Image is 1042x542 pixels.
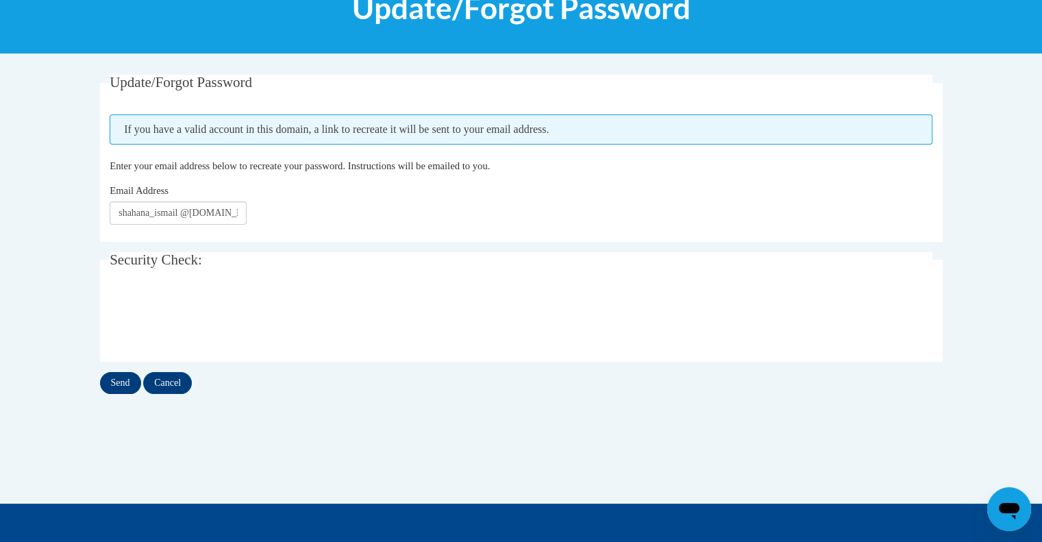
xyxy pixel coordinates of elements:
[100,372,141,394] input: Send
[110,291,318,345] iframe: reCAPTCHA
[110,160,490,171] span: Enter your email address below to recreate your password. Instructions will be emailed to you.
[110,74,252,90] span: Update/Forgot Password
[110,251,202,268] span: Security Check:
[110,185,169,196] span: Email Address
[143,372,192,394] input: Cancel
[987,487,1031,531] iframe: Button to launch messaging window
[110,114,932,145] span: If you have a valid account in this domain, a link to recreate it will be sent to your email addr...
[110,201,247,225] input: Email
